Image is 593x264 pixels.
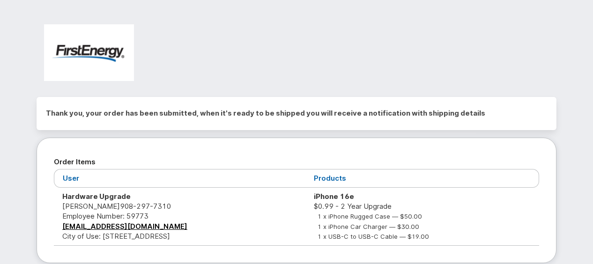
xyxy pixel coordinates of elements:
[305,188,539,246] td: $0.99 - 2 Year Upgrade
[318,223,419,230] small: 1 x iPhone Car Charger — $30.00
[44,24,134,81] img: FirstEnergy Corp
[54,169,305,187] th: User
[133,202,150,211] span: 297
[62,192,131,201] strong: Hardware Upgrade
[54,188,305,246] td: [PERSON_NAME] City of Use: [STREET_ADDRESS]
[314,192,354,201] strong: iPhone 16e
[120,202,171,211] span: 908
[62,222,187,231] a: [EMAIL_ADDRESS][DOMAIN_NAME]
[62,212,148,220] span: Employee Number: 59773
[318,233,429,240] small: 1 x USB-C to USB-C Cable — $19.00
[305,169,539,187] th: Products
[318,213,422,220] small: 1 x iPhone Rugged Case — $50.00
[46,106,547,120] h2: Thank you, your order has been submitted, when it's ready to be shipped you will receive a notifi...
[54,155,539,169] h2: Order Items
[150,202,171,211] span: 7310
